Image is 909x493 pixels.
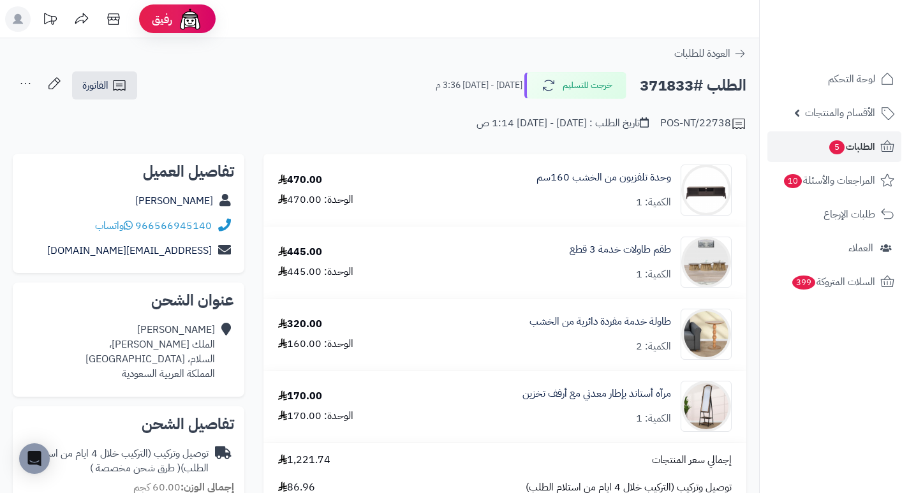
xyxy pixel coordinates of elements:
[681,309,731,360] img: 1752315191-1-90x90.jpg
[636,339,671,354] div: الكمية: 2
[177,6,203,32] img: ai-face.png
[792,276,815,290] span: 399
[278,409,353,423] div: الوحدة: 170.00
[135,218,212,233] a: 966566945140
[674,46,730,61] span: العودة للطلبات
[23,446,209,476] div: توصيل وتركيب (التركيب خلال 4 ايام من استلام الطلب)
[529,314,671,329] a: طاولة خدمة مفردة دائرية من الخشب
[19,443,50,474] div: Open Intercom Messenger
[640,73,746,99] h2: الطلب #371833
[536,170,671,185] a: وحدة تلفزيون من الخشب 160سم
[522,386,671,401] a: مرآه أستاند بإطار معدني مع أرفف تخزين
[681,165,731,216] img: 1735738105-1734962590657-1668614819-ZM2192B-18%20(1)-90x90.png
[72,71,137,99] a: الفاتورة
[23,164,234,179] h2: تفاصيل العميل
[791,273,875,291] span: السلات المتروكة
[767,233,901,263] a: العملاء
[652,453,732,467] span: إجمالي سعر المنتجات
[135,193,213,209] a: [PERSON_NAME]
[767,131,901,162] a: الطلبات5
[47,243,212,258] a: [EMAIL_ADDRESS][DOMAIN_NAME]
[828,70,875,88] span: لوحة التحكم
[636,267,671,282] div: الكمية: 1
[805,104,875,122] span: الأقسام والمنتجات
[681,381,731,432] img: 1752317415-1-90x90.jpg
[90,460,181,476] span: ( طرق شحن مخصصة )
[278,245,322,260] div: 445.00
[784,174,802,188] span: 10
[829,140,845,154] span: 5
[681,237,731,288] img: 1742298528-1-90x90.jpg
[95,218,133,233] a: واتساب
[82,78,108,93] span: الفاتورة
[828,138,875,156] span: الطلبات
[767,165,901,196] a: المراجعات والأسئلة10
[34,6,66,35] a: تحديثات المنصة
[436,79,522,92] small: [DATE] - [DATE] 3:36 م
[278,389,322,404] div: 170.00
[767,64,901,94] a: لوحة التحكم
[278,265,353,279] div: الوحدة: 445.00
[783,172,875,189] span: المراجعات والأسئلة
[636,411,671,426] div: الكمية: 1
[278,173,322,188] div: 470.00
[278,337,353,351] div: الوحدة: 160.00
[767,267,901,297] a: السلات المتروكة399
[848,239,873,257] span: العملاء
[674,46,746,61] a: العودة للطلبات
[278,453,330,467] span: 1,221.74
[85,323,215,381] div: [PERSON_NAME] الملك [PERSON_NAME]، السلام، [GEOGRAPHIC_DATA] المملكة العربية السعودية
[824,205,875,223] span: طلبات الإرجاع
[524,72,626,99] button: خرجت للتسليم
[570,242,671,257] a: طقم طاولات خدمة 3 قطع
[278,193,353,207] div: الوحدة: 470.00
[767,199,901,230] a: طلبات الإرجاع
[477,116,649,131] div: تاريخ الطلب : [DATE] - [DATE] 1:14 ص
[636,195,671,210] div: الكمية: 1
[152,11,172,27] span: رفيق
[23,416,234,432] h2: تفاصيل الشحن
[278,317,322,332] div: 320.00
[23,293,234,308] h2: عنوان الشحن
[660,116,746,131] div: POS-NT/22738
